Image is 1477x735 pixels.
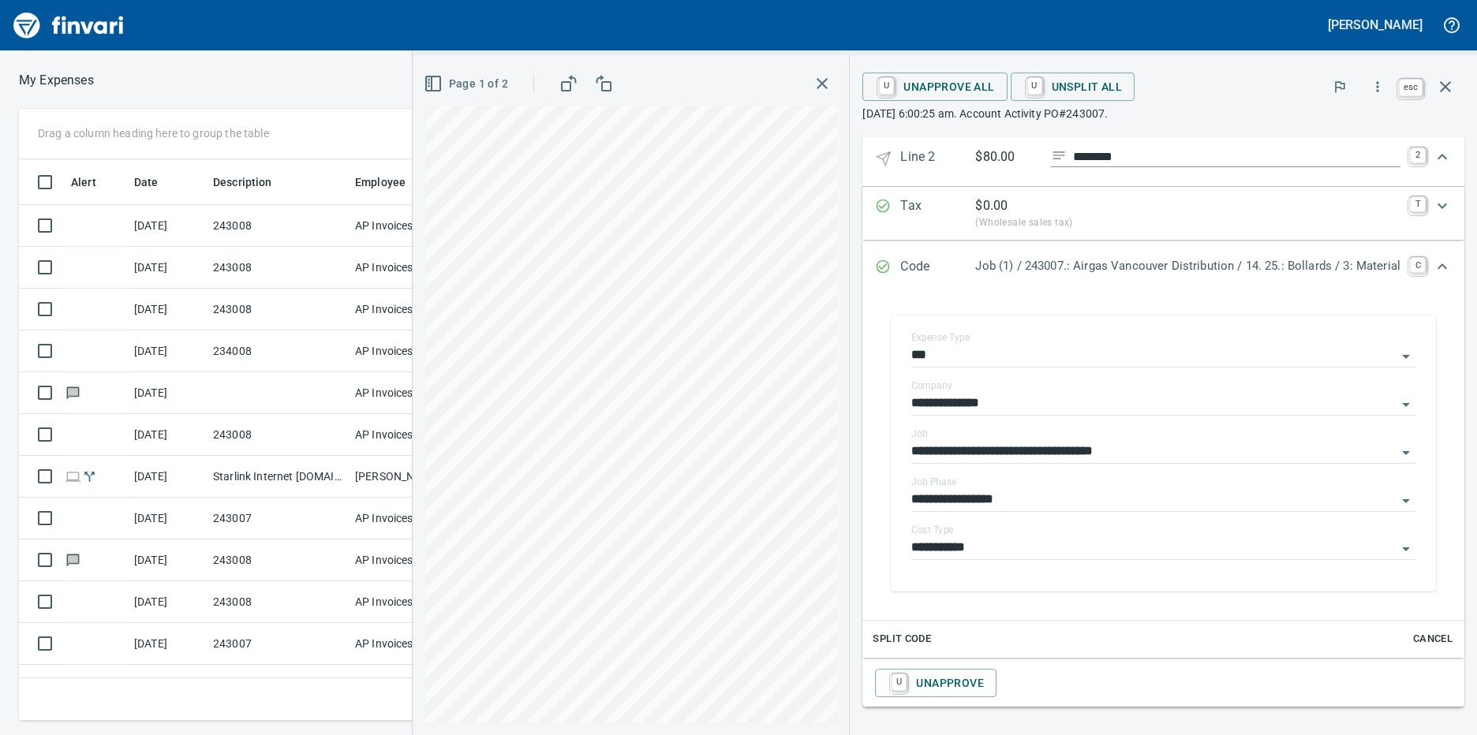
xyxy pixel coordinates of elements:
td: 243007 [207,623,349,665]
button: Split Code [869,627,935,651]
td: [DATE] [128,205,207,247]
span: Unapprove [888,670,984,696]
div: Expand [862,241,1464,293]
button: Open [1395,538,1417,560]
td: AP Invoices [349,539,467,581]
td: 243008 [207,581,349,623]
span: Split transaction [81,471,98,481]
td: [DATE] [128,498,207,539]
td: [PERSON_NAME] [349,665,467,707]
td: [DATE] [128,539,207,581]
button: Flag [1322,69,1357,104]
label: Expense Type [911,334,970,343]
p: $ 0.00 [975,196,1008,215]
td: [DATE] [128,414,207,456]
td: [DATE] [128,456,207,498]
span: Has messages [65,554,81,565]
a: U [879,77,894,95]
td: [DATE] [128,289,207,330]
td: AP Invoices [349,498,467,539]
a: C [1410,257,1426,273]
div: Expand [862,132,1464,186]
label: Company [911,382,952,391]
td: [PERSON_NAME] [349,456,467,498]
td: 243008 [207,289,349,330]
td: The Home Depot #4738 [GEOGRAPHIC_DATA] [GEOGRAPHIC_DATA] [207,665,349,707]
button: Open [1395,442,1417,464]
span: Description [213,173,293,192]
p: Job (1) / 243007.: Airgas Vancouver Distribution / 14. 25.: Bollards / 3: Material [975,257,1400,275]
span: Page 1 of 2 [427,74,508,94]
p: My Expenses [19,71,94,90]
td: AP Invoices [349,247,467,289]
td: AP Invoices [349,623,467,665]
td: 243008 [207,539,349,581]
button: UUnsplit All [1011,73,1135,101]
span: Online transaction [65,471,81,481]
p: Tax [900,196,975,231]
td: 243008 [207,205,349,247]
nav: breadcrumb [19,71,94,90]
button: UUnapprove [875,669,997,697]
td: AP Invoices [349,372,467,414]
td: 243008 [207,247,349,289]
td: 234008 [207,330,349,372]
span: Unsplit All [1023,73,1122,100]
span: Has messages [65,387,81,397]
td: AP Invoices [349,581,467,623]
span: Alert [71,173,96,192]
td: [DATE] [128,665,207,707]
td: AP Invoices [349,330,467,372]
p: [DATE] 6:00:25 am. Account Activity PO#243007. [862,106,1464,121]
a: T [1410,196,1426,212]
button: [PERSON_NAME] [1324,13,1427,37]
span: Date [134,173,179,192]
button: UUnapprove All [862,73,1007,101]
button: Page 1 of 2 [421,69,514,99]
div: Expand [862,659,1464,707]
td: AP Invoices [349,414,467,456]
td: 243007 [207,498,349,539]
span: Unapprove All [875,73,994,100]
a: 2 [1410,147,1426,163]
div: Expand [862,293,1464,658]
span: Cancel [1412,630,1454,648]
p: $80.00 [975,147,1038,167]
td: Starlink Internet [DOMAIN_NAME] CA - Airgas [207,456,349,498]
a: esc [1399,79,1423,96]
td: 243008 [207,414,349,456]
td: [DATE] [128,372,207,414]
img: Finvari [9,6,128,44]
div: Expand [862,187,1464,241]
p: Drag a column heading here to group the table [38,125,269,141]
span: Employee [355,173,406,192]
td: [DATE] [128,581,207,623]
label: Job Phase [911,478,956,487]
td: AP Invoices [349,289,467,330]
button: Cancel [1408,627,1458,651]
label: Cost Type [911,526,954,535]
span: Split Code [873,630,931,648]
span: Employee [355,173,426,192]
td: AP Invoices [349,205,467,247]
p: Line 2 [900,147,975,170]
span: Alert [71,173,117,192]
p: (Wholesale sales tax) [975,215,1400,231]
a: U [892,673,907,691]
span: Date [134,173,159,192]
p: Code [900,257,975,278]
h5: [PERSON_NAME] [1328,17,1423,33]
span: Description [213,173,272,192]
a: U [1027,77,1042,95]
button: Open [1395,345,1417,367]
button: Open [1395,394,1417,416]
td: [DATE] [128,330,207,372]
button: Open [1395,490,1417,512]
td: [DATE] [128,623,207,665]
label: Job [911,430,928,439]
td: [DATE] [128,247,207,289]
